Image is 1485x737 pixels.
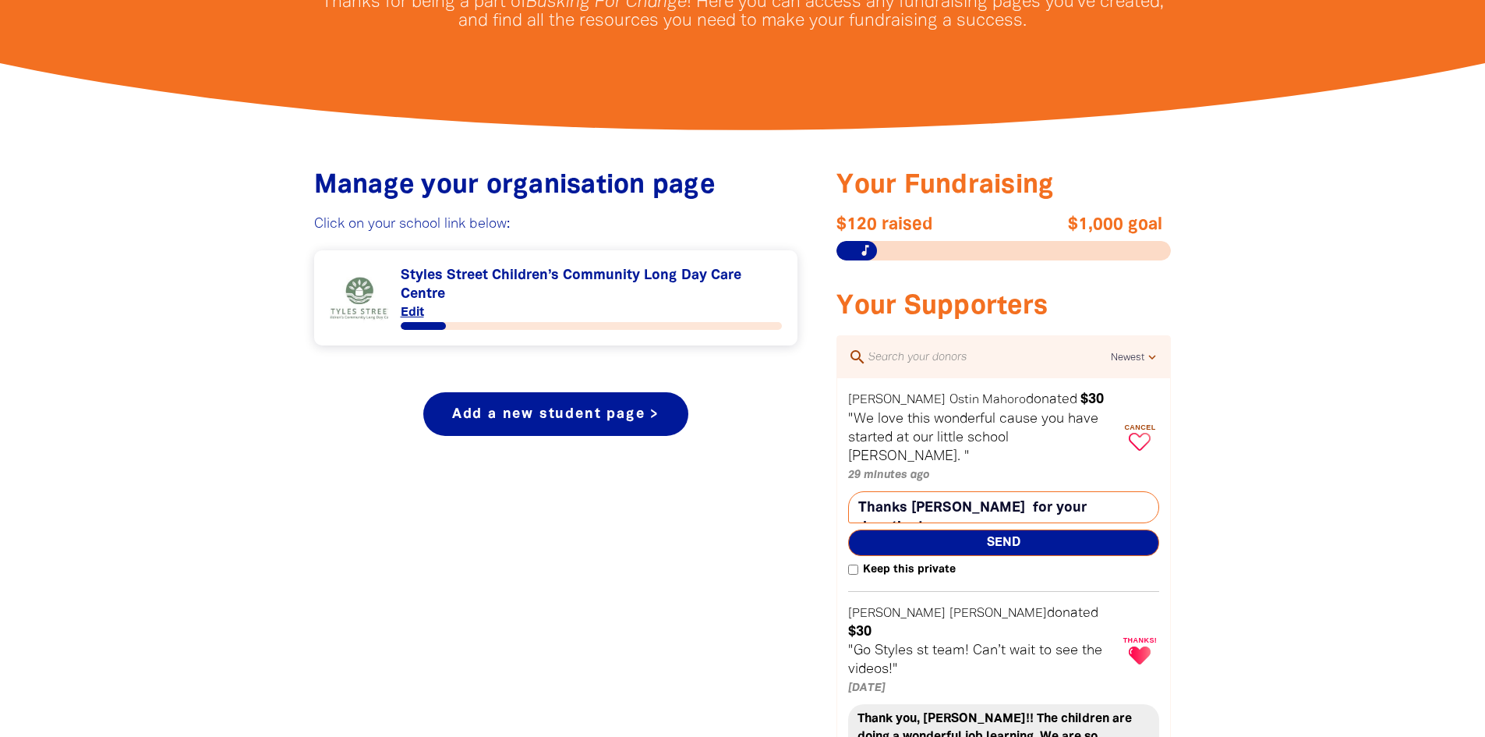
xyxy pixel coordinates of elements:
i: music_note [858,243,872,257]
span: $1,000 goal [995,215,1163,234]
span: donated [1026,393,1077,406]
textarea: Thanks [PERSON_NAME] for your donation! [848,491,1159,523]
p: "Go Styles st team! Can’t wait to see the videos!" [848,642,1117,679]
span: Keep this private [858,561,956,579]
label: Keep this private [848,561,956,579]
input: Keep this private [848,565,858,575]
p: 29 minutes ago [848,466,1117,485]
input: Search your donors [867,347,1111,367]
em: $30 [1080,393,1104,406]
span: Your Fundraising [836,174,1054,198]
span: Cancel [1120,423,1159,431]
i: search [848,348,867,367]
a: Add a new student page > [423,392,688,436]
p: [DATE] [848,679,1117,698]
em: [PERSON_NAME] [848,608,946,619]
button: Cancel [1120,417,1159,457]
span: donated [1047,607,1098,619]
p: "We love this wonderful cause you have started at our little school [PERSON_NAME]. " [848,410,1117,466]
div: Paginated content [330,266,783,330]
button: Send [848,530,1159,556]
em: $30 [848,625,872,638]
span: Manage your organisation page [314,174,715,198]
p: Click on your school link below: [314,215,798,234]
span: Your Supporters [836,295,1048,319]
span: $120 raised [836,215,1004,234]
em: [PERSON_NAME] [848,395,946,406]
em: [PERSON_NAME] [949,608,1047,619]
em: Ostin Mahoro [949,395,1026,406]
